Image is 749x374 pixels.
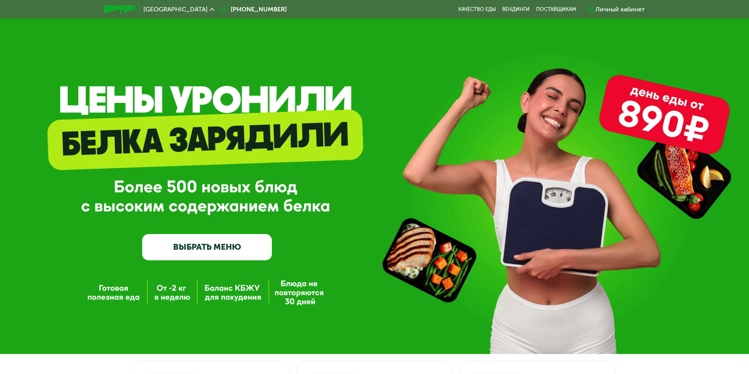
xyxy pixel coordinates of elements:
a: Качество еды [458,6,496,13]
div: Личный кабинет [595,5,645,14]
a: [PHONE_NUMBER] [218,5,287,14]
a: Вендинги [502,6,530,13]
span: [GEOGRAPHIC_DATA] [143,6,208,13]
div: поставщикам [536,6,576,13]
a: ВЫБРАТЬ МЕНЮ [142,234,272,260]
